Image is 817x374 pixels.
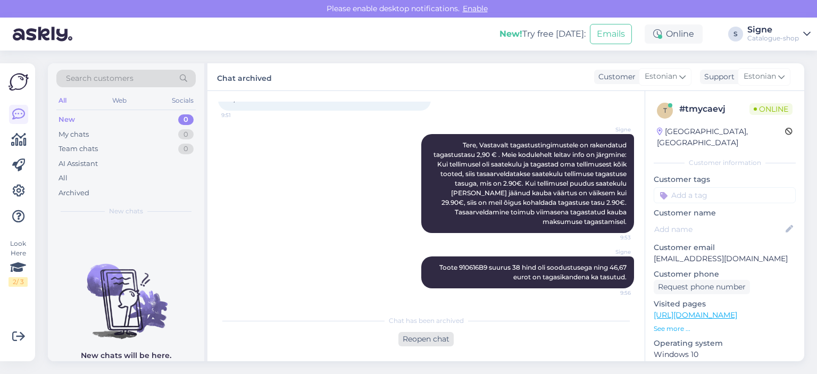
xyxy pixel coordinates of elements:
[654,242,796,253] p: Customer email
[654,174,796,185] p: Customer tags
[499,28,586,40] div: Try free [DATE]:
[654,280,750,294] div: Request phone number
[59,188,89,198] div: Archived
[747,26,811,43] a: SigneCatalogue-shop
[645,71,677,82] span: Estonian
[645,24,703,44] div: Online
[590,24,632,44] button: Emails
[48,245,204,340] img: No chats
[654,253,796,264] p: [EMAIL_ADDRESS][DOMAIN_NAME]
[591,289,631,297] span: 9:56
[221,111,261,119] span: 9:51
[654,338,796,349] p: Operating system
[654,298,796,310] p: Visited pages
[59,129,89,140] div: My chats
[460,4,491,13] span: Enable
[747,26,799,34] div: Signe
[744,71,776,82] span: Estonian
[9,72,29,92] img: Askly Logo
[110,94,129,107] div: Web
[654,223,783,235] input: Add name
[654,324,796,334] p: See more ...
[654,207,796,219] p: Customer name
[217,70,272,84] label: Chat archived
[499,29,522,39] b: New!
[59,114,75,125] div: New
[178,144,194,154] div: 0
[591,234,631,242] span: 9:53
[654,269,796,280] p: Customer phone
[59,173,68,184] div: All
[433,141,628,226] span: Tere, Vastavalt tagastustingimustele on rakendatud tagastustasu 2,90 € . Meie kodulehelt leitav i...
[654,349,796,360] p: Windows 10
[109,206,143,216] span: New chats
[9,277,28,287] div: 2 / 3
[657,126,785,148] div: [GEOGRAPHIC_DATA], [GEOGRAPHIC_DATA]
[663,106,667,114] span: t
[654,187,796,203] input: Add a tag
[81,350,171,361] p: New chats will be here.
[398,332,454,346] div: Reopen chat
[654,310,737,320] a: [URL][DOMAIN_NAME]
[728,27,743,41] div: S
[66,73,134,84] span: Search customers
[679,103,749,115] div: # tmycaevj
[747,34,799,43] div: Catalogue-shop
[749,103,793,115] span: Online
[9,239,28,287] div: Look Here
[591,126,631,134] span: Signe
[654,158,796,168] div: Customer information
[59,144,98,154] div: Team chats
[439,263,628,281] span: Toote 910616B9 suurus 38 hind oli soodustusega ning 46,67 eurot on tagasikandena ka tasutud.
[170,94,196,107] div: Socials
[178,114,194,125] div: 0
[56,94,69,107] div: All
[700,71,735,82] div: Support
[591,248,631,256] span: Signe
[178,129,194,140] div: 0
[594,71,636,82] div: Customer
[59,159,98,169] div: AI Assistant
[389,316,464,326] span: Chat has been archived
